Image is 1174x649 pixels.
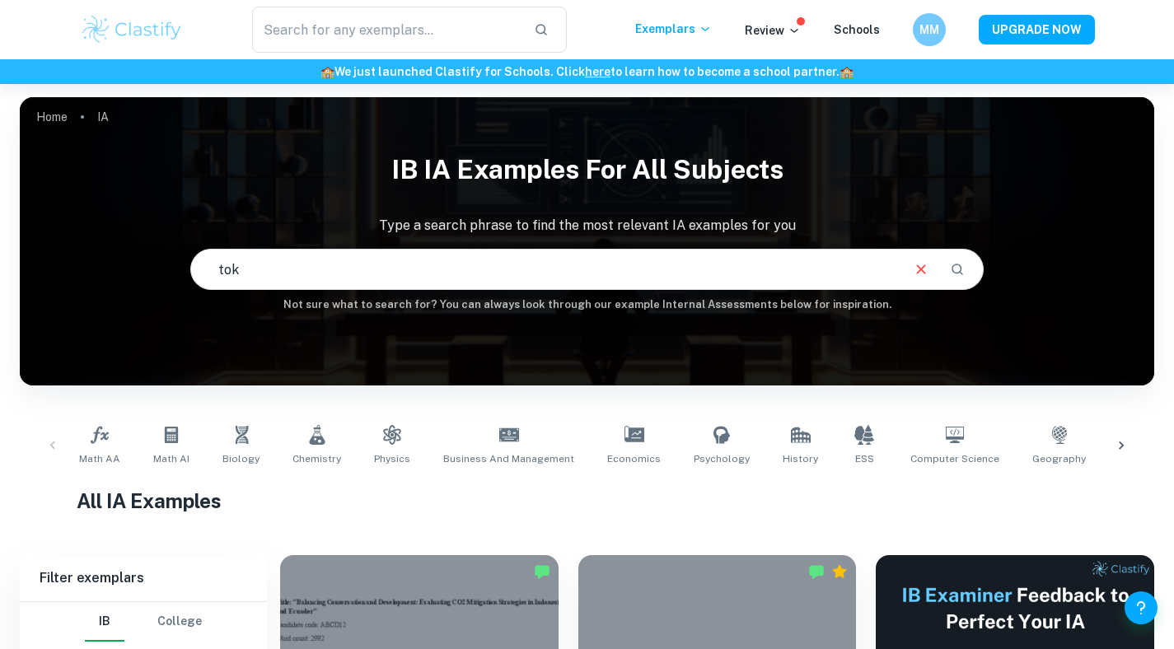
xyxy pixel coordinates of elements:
[157,602,202,642] button: College
[97,108,109,126] p: IA
[534,563,550,580] img: Marked
[80,13,185,46] img: Clastify logo
[1032,451,1086,466] span: Geography
[3,63,1171,81] h6: We just launched Clastify for Schools. Click to learn how to become a school partner.
[20,296,1154,313] h6: Not sure what to search for? You can always look through our example Internal Assessments below f...
[222,451,260,466] span: Biology
[1125,591,1158,624] button: Help and Feedback
[153,451,189,466] span: Math AI
[694,451,750,466] span: Psychology
[20,216,1154,236] p: Type a search phrase to find the most relevant IA examples for you
[831,563,848,580] div: Premium
[905,254,937,285] button: Clear
[20,143,1154,196] h1: IB IA examples for all subjects
[943,255,971,283] button: Search
[808,563,825,580] img: Marked
[374,451,410,466] span: Physics
[20,555,267,601] h6: Filter exemplars
[85,602,124,642] button: IB
[585,65,610,78] a: here
[191,246,900,292] input: E.g. player arrangements, enthalpy of combustion, analysis of a big city...
[745,21,801,40] p: Review
[855,451,874,466] span: ESS
[635,20,712,38] p: Exemplars
[443,451,574,466] span: Business and Management
[910,451,999,466] span: Computer Science
[834,23,880,36] a: Schools
[840,65,854,78] span: 🏫
[913,13,946,46] button: MM
[607,451,661,466] span: Economics
[252,7,522,53] input: Search for any exemplars...
[36,105,68,128] a: Home
[79,451,120,466] span: Math AA
[979,15,1095,44] button: UPGRADE NOW
[85,602,202,642] div: Filter type choice
[919,21,938,39] h6: MM
[77,486,1097,516] h1: All IA Examples
[783,451,818,466] span: History
[292,451,341,466] span: Chemistry
[320,65,334,78] span: 🏫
